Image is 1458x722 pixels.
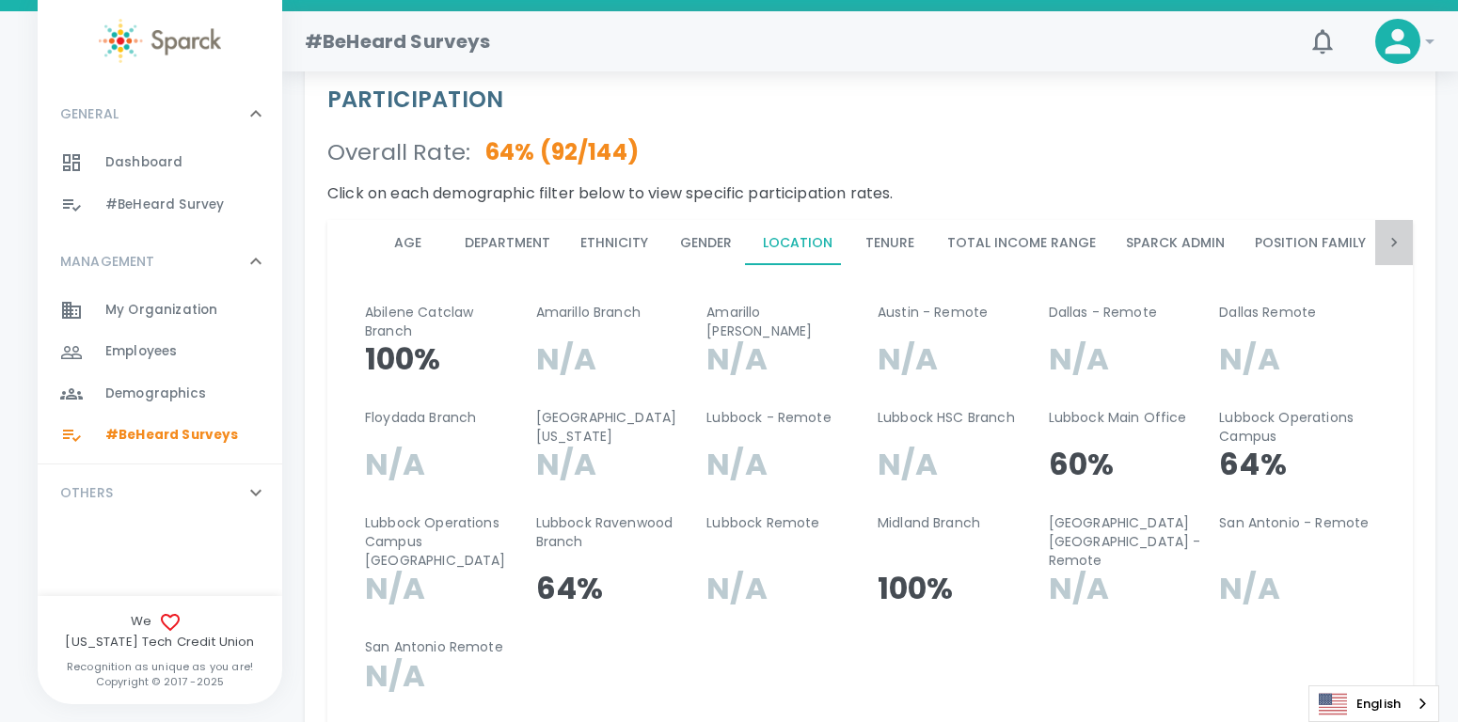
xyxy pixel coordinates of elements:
span: #BeHeard Surveys [105,426,238,445]
button: Department [450,220,565,265]
span: Demographics [105,385,206,403]
a: Dashboard [38,142,282,183]
p: Amarillo [PERSON_NAME] [706,303,863,340]
button: Age [365,220,450,265]
p: Overall Rate : [327,137,470,167]
div: GENERAL [38,86,282,142]
p: San Antonio Remote [365,637,521,656]
p: San Antonio - Remote [1219,513,1375,532]
div: OTHERS [38,464,282,521]
p: Lubbock Ravenwood Branch [536,513,692,551]
p: [GEOGRAPHIC_DATA] [GEOGRAPHIC_DATA] - Remote [1049,513,1205,570]
p: Midland Branch [878,513,1034,532]
p: GENERAL [60,104,119,123]
p: 64 % ( 92 / 144 ) [470,137,639,167]
button: Location [748,220,848,265]
p: Click on each demographic filter below to view specific participation rates. [327,182,1413,205]
a: #BeHeard Surveys [38,415,282,456]
p: Amarillo Branch [536,303,692,322]
img: Sparck logo [99,19,221,63]
div: GENERAL [38,142,282,233]
span: We [US_STATE] Tech Credit Union [38,611,282,651]
span: N/A [706,337,767,380]
span: N/A [1049,337,1109,380]
span: N/A [536,443,596,485]
p: MANAGEMENT [60,252,155,271]
h1: #BeHeard Surveys [305,26,490,56]
button: Position Family [1240,220,1381,265]
p: [GEOGRAPHIC_DATA][US_STATE] [536,408,692,446]
span: N/A [365,567,425,609]
a: English [1309,686,1438,721]
span: N/A [706,443,767,485]
div: disabled tabs example [365,220,1375,265]
span: N/A [365,654,425,697]
h5: PARTICIPATION [327,85,1413,115]
p: Lubbock HSC Branch [878,408,1034,427]
span: Employees [105,342,177,361]
p: 100% [878,570,1034,607]
span: N/A [1219,337,1279,380]
p: Lubbock Remote [706,513,863,532]
div: Language [1308,685,1439,722]
div: MANAGEMENT [38,290,282,464]
span: N/A [878,443,938,485]
a: Demographics [38,373,282,415]
span: N/A [706,567,767,609]
a: My Organization [38,290,282,331]
a: #BeHeard Survey [38,184,282,226]
p: OTHERS [60,483,113,502]
p: 64% [536,570,692,607]
p: Austin - Remote [878,303,1034,322]
aside: Language selected: English [1308,685,1439,722]
p: Floydada Branch [365,408,521,427]
p: Abilene Catclaw Branch [365,303,521,340]
div: MANAGEMENT [38,233,282,290]
button: Gender [663,220,748,265]
p: 60% [1049,446,1205,483]
p: Lubbock - Remote [706,408,863,427]
a: Employees [38,331,282,372]
p: Dallas - Remote [1049,303,1205,322]
button: Tenure [848,220,932,265]
span: N/A [365,443,425,485]
p: 64% [1219,446,1375,483]
span: #BeHeard Survey [105,196,224,214]
p: Dallas Remote [1219,303,1375,322]
span: N/A [878,337,938,380]
p: Lubbock Main Office [1049,408,1205,427]
p: Lubbock Operations Campus [1219,408,1375,446]
button: Total Income Range [932,220,1111,265]
button: Ethnicity [565,220,663,265]
p: Copyright © 2017 - 2025 [38,674,282,689]
p: 100% [365,340,521,378]
span: My Organization [105,301,217,320]
a: Sparck logo [38,19,282,63]
p: Lubbock Operations Campus [GEOGRAPHIC_DATA] [365,513,521,570]
p: Recognition as unique as you are! [38,659,282,674]
button: Sparck Admin [1111,220,1240,265]
span: N/A [536,337,596,380]
span: Dashboard [105,153,182,172]
span: N/A [1219,567,1279,609]
span: N/A [1049,567,1109,609]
